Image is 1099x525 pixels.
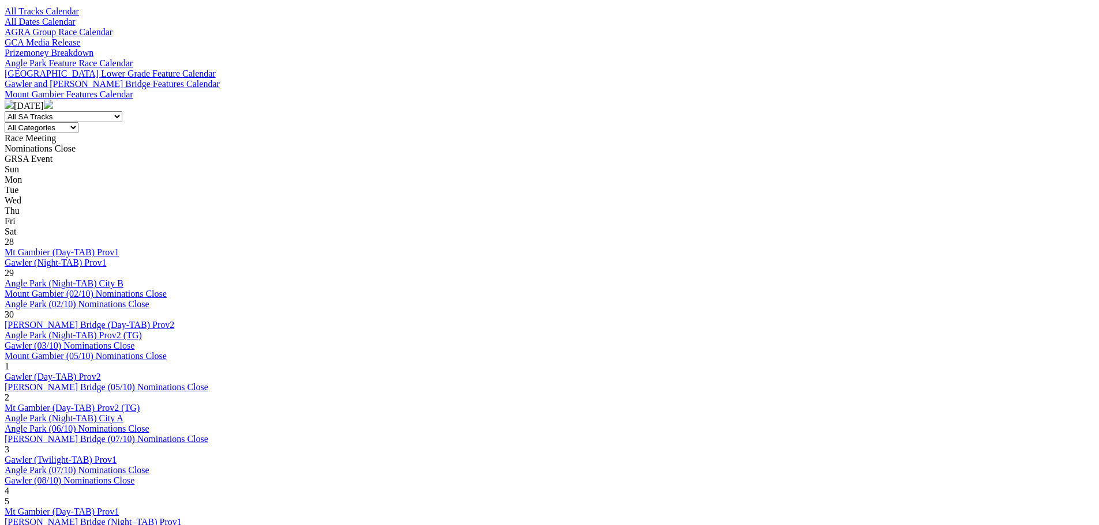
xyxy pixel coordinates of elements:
span: 4 [5,486,9,496]
span: 5 [5,496,9,506]
a: Angle Park (07/10) Nominations Close [5,465,149,475]
a: Angle Park Feature Race Calendar [5,58,133,68]
span: 3 [5,444,9,454]
span: 29 [5,268,14,278]
a: Angle Park (Night-TAB) City A [5,413,123,423]
div: Nominations Close [5,143,1094,154]
span: 28 [5,237,14,247]
a: Mt Gambier (Day-TAB) Prov1 [5,507,119,516]
div: Thu [5,206,1094,216]
a: Mount Gambier Features Calendar [5,89,133,99]
div: Race Meeting [5,133,1094,143]
div: Wed [5,195,1094,206]
a: Gawler (03/10) Nominations Close [5,341,134,350]
img: chevron-left-pager-white.svg [5,100,14,109]
div: Fri [5,216,1094,226]
a: [GEOGRAPHIC_DATA] Lower Grade Feature Calendar [5,69,216,78]
span: 1 [5,361,9,371]
a: Prizemoney Breakdown [5,48,93,58]
a: Angle Park (Night-TAB) Prov2 (TG) [5,330,142,340]
a: Mount Gambier (02/10) Nominations Close [5,289,167,299]
div: GRSA Event [5,154,1094,164]
span: 30 [5,309,14,319]
a: Angle Park (06/10) Nominations Close [5,424,149,433]
a: Angle Park (Night-TAB) City B [5,278,123,288]
a: [PERSON_NAME] Bridge (Day-TAB) Prov2 [5,320,174,330]
a: [PERSON_NAME] Bridge (07/10) Nominations Close [5,434,208,444]
a: AGRA Group Race Calendar [5,27,112,37]
div: Sat [5,226,1094,237]
a: Mt Gambier (Day-TAB) Prov2 (TG) [5,403,140,413]
a: Mt Gambier (Day-TAB) Prov1 [5,247,119,257]
a: Mount Gambier (05/10) Nominations Close [5,351,167,361]
a: [PERSON_NAME] Bridge (05/10) Nominations Close [5,382,208,392]
a: All Tracks Calendar [5,6,79,16]
span: 2 [5,392,9,402]
a: Gawler (Twilight-TAB) Prov1 [5,455,117,464]
a: Gawler (Day-TAB) Prov2 [5,372,101,382]
a: Angle Park (02/10) Nominations Close [5,299,149,309]
div: Sun [5,164,1094,175]
div: Mon [5,175,1094,185]
div: [DATE] [5,100,1094,111]
a: Gawler (Night-TAB) Prov1 [5,258,106,267]
a: GCA Media Release [5,37,81,47]
div: Tue [5,185,1094,195]
a: Gawler and [PERSON_NAME] Bridge Features Calendar [5,79,220,89]
img: chevron-right-pager-white.svg [44,100,53,109]
a: All Dates Calendar [5,17,76,27]
a: Gawler (08/10) Nominations Close [5,475,134,485]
